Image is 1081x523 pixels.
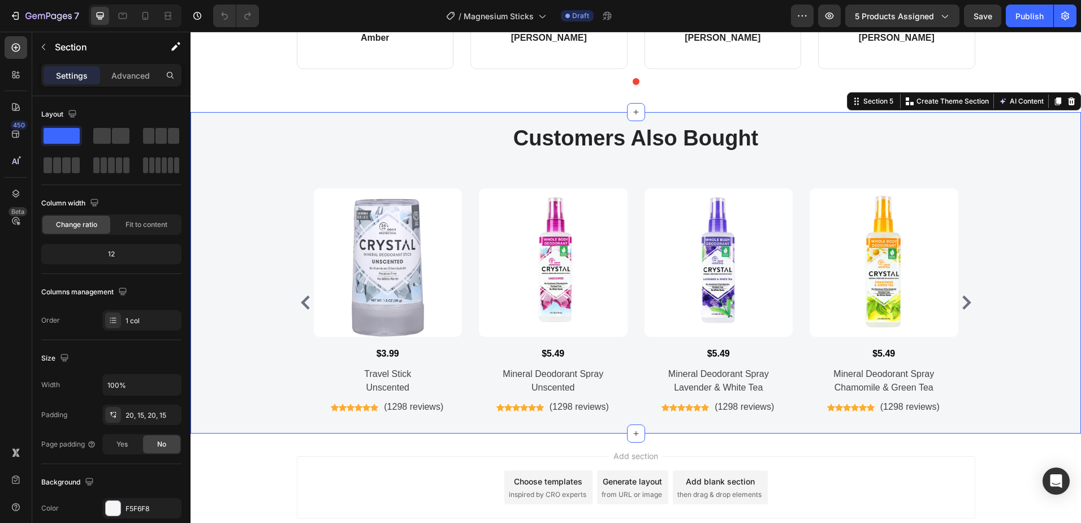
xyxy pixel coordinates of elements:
[41,503,59,513] div: Color
[455,349,602,363] p: Lavender & White Tea
[459,10,461,22] span: /
[157,439,166,449] span: No
[1006,5,1053,27] button: Publish
[126,220,167,230] span: Fit to content
[44,246,179,262] div: 12
[495,444,564,456] div: Add blank section
[619,335,768,364] h2: Mineral Deodorant Spray
[41,196,101,211] div: Column width
[318,458,396,468] span: inspired by CRO experts
[442,46,449,53] button: Dot
[126,316,179,326] div: 1 col
[56,70,88,82] p: Settings
[806,63,855,76] button: AI Content
[123,157,272,306] a: Travel Stick<br><p>Unscented
[619,314,768,330] div: $5.49
[123,314,272,330] div: $3.99
[288,157,437,306] a: Mineral Deodorant Spray<br><p>Unscented
[191,32,1081,523] iframe: Design area
[108,264,122,278] button: Carousel Back Arrow
[288,335,437,364] h2: Mineral Deodorant Spray
[41,439,96,449] div: Page padding
[671,65,705,75] div: Section 5
[213,5,259,27] div: Undo/Redo
[974,11,992,21] span: Save
[126,504,179,514] div: F5F6F8
[690,367,749,384] p: (1298 reviews)
[323,444,392,456] div: Choose templates
[124,349,271,363] p: Unscented
[454,335,603,364] h2: Mineral Deodorant Spray
[769,264,783,278] button: Carousel Next Arrow
[418,418,472,430] span: Add section
[1015,10,1044,22] div: Publish
[1043,468,1070,495] div: Open Intercom Messenger
[107,93,784,121] p: Customers Also Bought
[41,315,60,325] div: Order
[126,410,179,421] div: 20, 15, 20, 15
[524,367,583,384] p: (1298 reviews)
[8,207,27,216] div: Beta
[620,349,767,363] p: Chamomile & Green Tea
[116,439,128,449] span: Yes
[41,475,96,490] div: Background
[487,458,571,468] span: then drag & drop elements
[964,5,1001,27] button: Save
[845,5,959,27] button: 5 products assigned
[193,367,253,384] p: (1298 reviews)
[572,11,589,21] span: Draft
[411,458,472,468] span: from URL or image
[855,10,934,22] span: 5 products assigned
[55,40,148,54] p: Section
[41,285,129,300] div: Columns management
[289,349,436,363] p: Unscented
[41,410,67,420] div: Padding
[454,157,603,306] a: Mineral Deodorant Spray<br><p>Lavender & White Tea
[103,375,181,395] input: Auto
[41,107,79,122] div: Layout
[56,220,97,230] span: Change ratio
[412,444,472,456] div: Generate layout
[41,351,71,366] div: Size
[454,314,603,330] div: $5.49
[11,121,27,130] div: 450
[464,10,534,22] span: Magnesium Sticks
[726,65,798,75] p: Create Theme Section
[619,157,768,306] a: Mineral Deodorant Spray<br><p>Chamomile & Green Tea
[41,380,60,390] div: Width
[359,367,418,384] p: (1298 reviews)
[123,335,272,364] h2: Travel Stick
[74,9,79,23] p: 7
[288,314,437,330] div: $5.49
[111,70,150,82] p: Advanced
[5,5,84,27] button: 7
